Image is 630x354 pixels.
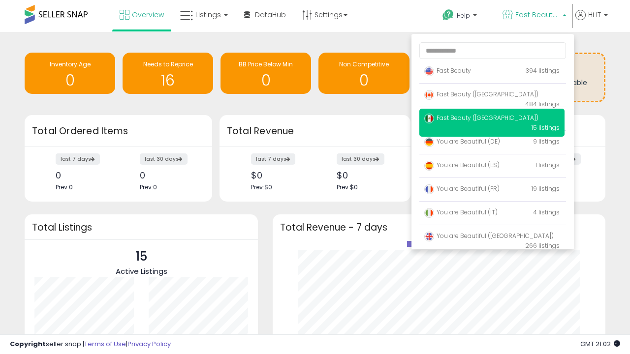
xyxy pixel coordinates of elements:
img: france.png [424,184,434,194]
span: Help [457,11,470,20]
h1: 0 [323,72,404,88]
span: 484 listings [525,100,560,108]
label: last 30 days [140,153,188,165]
span: Needs to Reprice [143,60,193,68]
span: Prev: $0 [337,183,358,191]
label: last 7 days [56,153,100,165]
img: uk.png [424,232,434,241]
span: Hi IT [588,10,601,20]
img: italy.png [424,208,434,218]
a: Needs to Reprice 16 [123,53,213,94]
p: 15 [116,247,167,266]
a: Privacy Policy [127,339,171,349]
span: 1 listings [535,161,560,169]
img: canada.png [424,90,434,100]
span: Prev: 0 [140,183,157,191]
h1: 0 [30,72,110,88]
span: 266 listings [525,241,560,250]
img: germany.png [424,137,434,147]
span: Active Listings [116,266,167,276]
img: spain.png [424,161,434,171]
a: Inventory Age 0 [25,53,115,94]
span: BB Price Below Min [239,60,293,68]
img: mexico.png [424,114,434,123]
span: 9 listings [533,137,560,146]
strong: Copyright [10,339,46,349]
span: Fast Beauty ([GEOGRAPHIC_DATA]) [424,90,538,98]
div: 0 [140,170,195,180]
a: Hi IT [575,10,608,32]
span: You are Beautiful (DE) [424,137,500,146]
div: 0 [56,170,111,180]
span: DataHub [255,10,286,20]
span: Fast Beauty ([GEOGRAPHIC_DATA]) [515,10,560,20]
a: BB Price Below Min 0 [220,53,311,94]
span: Fast Beauty [424,66,471,75]
label: last 7 days [251,153,295,165]
span: You are Beautiful (IT) [424,208,498,216]
span: 4 listings [533,208,560,216]
span: Non Competitive [339,60,389,68]
h3: Total Revenue - 7 days [280,224,598,231]
a: Terms of Use [84,339,126,349]
h3: Total Listings [32,224,251,231]
span: Inventory Age [50,60,91,68]
h3: Total Revenue [227,124,403,138]
div: seller snap | | [10,340,171,349]
span: 19 listings [532,184,560,193]
span: Fast Beauty ([GEOGRAPHIC_DATA]) [424,114,538,122]
a: Non Competitive 0 [318,53,409,94]
h1: 16 [127,72,208,88]
span: Overview [132,10,164,20]
span: Prev: $0 [251,183,272,191]
span: 2025-09-14 21:02 GMT [580,339,620,349]
label: last 30 days [337,153,384,165]
span: Listings [195,10,221,20]
h1: 0 [225,72,306,88]
a: Help [435,1,494,32]
div: $0 [251,170,308,180]
span: You are Beautiful ([GEOGRAPHIC_DATA]) [424,232,554,240]
span: 394 listings [526,66,560,75]
span: 15 listings [532,123,560,132]
div: $0 [337,170,393,180]
span: You are Beautiful (FR) [424,184,500,193]
span: Prev: 0 [56,183,73,191]
h3: Total Ordered Items [32,124,205,138]
span: You are Beautiful (ES) [424,161,500,169]
img: usa.png [424,66,434,76]
i: Get Help [442,9,454,21]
